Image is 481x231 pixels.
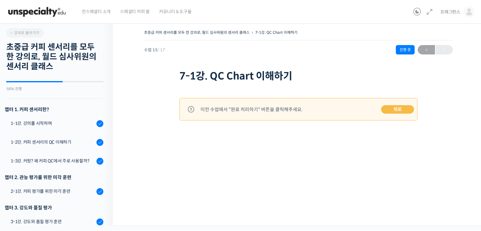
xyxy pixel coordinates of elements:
[6,42,103,72] h2: 초중급 커피 센서리를 모두 한 강의로, 월드 심사위원의 센서리 클래스
[179,70,417,82] h1: 7-1강. QC Chart 이해하기
[418,46,435,54] span: ←
[5,105,103,114] h3: 챕터 1. 커피 센서리란?
[200,105,303,114] div: 이전 수업에서 "완료 처리하기" 버튼을 클릭해주세요.
[11,120,95,127] div: 1-1강. 강의를 시작하며
[11,218,95,225] div: 3-1강. 강도와 품질 평가 훈련
[144,30,250,35] a: 초중급 커피 센서리를 모두 한 강의로, 월드 심사위원의 센서리 클래스
[11,139,95,146] div: 1-2강. 커피 센서리의 QC 이해하기
[440,9,460,15] span: 프래그런스
[6,28,44,38] a: 강의로 돌아가기
[6,87,103,91] div: 58% 진행
[11,188,95,195] div: 2-1강. 커피 평가를 위한 미각 훈련
[158,47,165,53] span: / 17
[5,203,103,212] div: 챕터 3. 강도와 품질 평가
[144,48,165,52] span: 수업 15
[255,30,297,35] a: 7-1강. QC Chart 이해하기
[418,45,435,54] a: ←이전
[5,173,103,182] div: 챕터 2. 관능 평가를 위한 미각 훈련
[11,157,95,164] div: 1-3강. 커핑? 왜 커피 QC에서 주로 사용할까?
[9,30,39,35] span: 강의로 돌아가기
[396,45,415,54] div: 진행 중
[381,105,414,114] a: 뒤로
